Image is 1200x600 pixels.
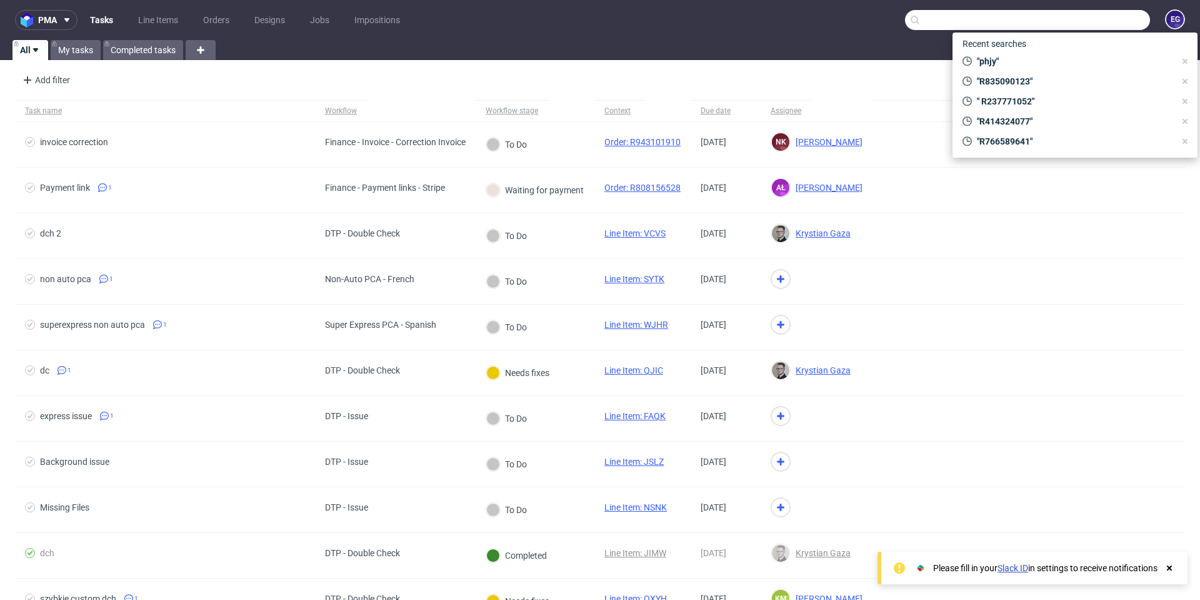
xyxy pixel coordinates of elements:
span: [DATE] [701,274,726,284]
span: [DATE] [701,137,726,147]
span: Krystian Gaza [791,228,851,238]
a: Line Item: QJIC [604,365,663,375]
span: Recent searches [957,34,1031,54]
img: logo [21,13,38,28]
div: DTP - Double Check [325,365,400,375]
div: Needs fixes [486,366,549,380]
img: Slack [914,562,927,574]
div: Waiting for payment [486,183,584,197]
div: DTP - Double Check [325,548,400,558]
div: Missing Files [40,502,89,512]
div: To Do [486,503,527,517]
div: Assignee [771,106,801,116]
div: dch 2 [40,228,61,238]
div: dch [40,548,54,558]
span: "R766589641" [972,135,1175,148]
a: Order: R943101910 [604,137,681,147]
a: All [12,40,48,60]
span: pma [38,16,57,24]
div: non auto pca [40,274,91,284]
img: Krystian Gaza [772,362,789,379]
div: Payment link [40,183,90,193]
div: superexpress non auto pca [40,320,145,330]
span: [PERSON_NAME] [791,137,862,147]
div: DTP - Issue [325,411,368,421]
figcaption: EG [1166,11,1184,28]
a: Jobs [302,10,337,30]
a: My tasks [51,40,101,60]
div: To Do [486,275,527,288]
a: Tasks [82,10,121,30]
div: DTP - Issue [325,457,368,467]
a: Line Item: SYTK [604,274,664,284]
a: Line Item: JIMW [604,548,666,558]
span: 1 [110,411,114,421]
a: Line Item: FAQK [604,411,666,421]
figcaption: NK [772,133,789,151]
a: Orders [196,10,237,30]
span: [DATE] [701,228,726,238]
span: [DATE] [701,411,726,421]
div: To Do [486,229,527,243]
div: invoice correction [40,137,108,147]
img: Krystian Gaza [772,544,789,562]
div: To Do [486,138,527,151]
div: To Do [486,412,527,425]
a: Order: R808156528 [604,183,681,193]
div: Add filter [17,70,72,90]
span: [DATE] [701,502,726,512]
div: Completed [486,549,547,562]
div: Super Express PCA - Spanish [325,320,436,330]
div: Background issue [40,457,109,467]
img: Krystian Gaza [772,225,789,242]
div: To Do [486,457,527,471]
span: [DATE] [701,320,726,330]
span: Due date [701,106,751,116]
div: DTP - Issue [325,502,368,512]
span: "R835090123" [972,75,1175,88]
span: [DATE] [701,457,726,467]
a: Completed tasks [103,40,183,60]
div: Workflow [325,106,357,116]
span: Krystian Gaza [791,548,851,558]
div: To Do [486,320,527,334]
span: Krystian Gaza [791,365,851,375]
div: express issue [40,411,92,421]
div: dc [40,365,49,375]
span: " R237771052" [972,95,1175,108]
div: DTP - Double Check [325,228,400,238]
div: Please fill in your in settings to receive notifications [933,562,1157,574]
a: Impositions [347,10,407,30]
button: pma [15,10,77,30]
span: "phjy" [972,55,1175,68]
a: Line Items [131,10,186,30]
a: Slack ID [997,563,1028,573]
a: Line Item: WJHR [604,320,668,330]
span: "R414324077" [972,115,1175,128]
a: Line Item: VCVS [604,228,666,238]
a: Line Item: JSLZ [604,457,664,467]
a: Line Item: NSNK [604,502,667,512]
span: [DATE] [701,548,726,558]
span: [DATE] [701,365,726,375]
div: Non-Auto PCA - French [325,274,414,284]
div: Context [604,106,634,116]
span: 1 [109,274,113,284]
span: [DATE] [701,183,726,193]
span: 1 [163,320,167,330]
figcaption: AŁ [772,179,789,196]
span: [PERSON_NAME] [791,183,862,193]
span: 1 [67,365,71,375]
span: 1 [108,183,112,193]
div: Finance - Invoice - Correction Invoice [325,137,466,147]
div: Finance - Payment links - Stripe [325,183,445,193]
div: Workflow stage [486,106,538,116]
span: Task name [25,106,305,116]
a: Designs [247,10,292,30]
